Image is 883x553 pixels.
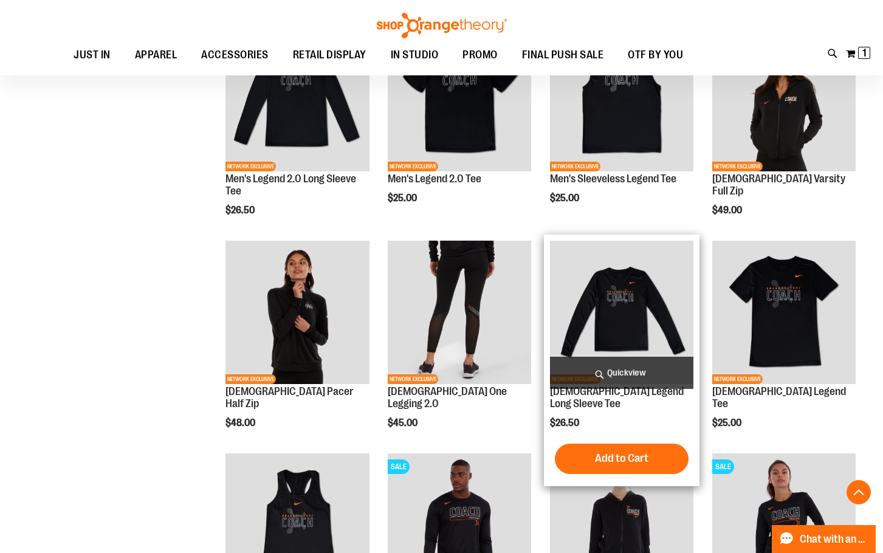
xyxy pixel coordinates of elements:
[61,41,123,69] a: JUST IN
[712,459,734,474] span: SALE
[550,417,581,428] span: $26.50
[225,241,369,386] a: OTF Ladies Coach FA23 Pacer Half Zip - Black primary imageNETWORK EXCLUSIVE
[388,459,410,474] span: SALE
[388,173,481,185] a: Men's Legend 2.0 Tee
[450,41,510,69] a: PROMO
[550,357,693,389] a: Quickview
[391,41,439,69] span: IN STUDIO
[550,28,693,173] a: OTF Mens Coach FA23 Legend Sleeveless Tee - Black primary imageNETWORK EXCLUSIVE
[201,41,269,69] span: ACCESSORIES
[712,205,744,216] span: $49.00
[388,417,419,428] span: $45.00
[862,47,867,59] span: 1
[219,22,375,247] div: product
[772,525,876,553] button: Chat with an Expert
[712,374,763,384] span: NETWORK EXCLUSIVE
[628,41,683,69] span: OTF BY YOU
[388,28,531,171] img: OTF Mens Coach FA23 Legend 2.0 SS Tee - Black primary image
[382,235,537,459] div: product
[712,241,856,386] a: OTF Ladies Coach FA23 Legend SS Tee - Black primary imageNETWORK EXCLUSIVE
[225,241,369,384] img: OTF Ladies Coach FA23 Pacer Half Zip - Black primary image
[550,241,693,386] a: OTF Ladies Coach FA23 Legend LS Tee - Black primary imageNETWORK EXCLUSIVE
[847,480,871,504] button: Back To Top
[388,241,531,386] a: OTF Ladies Coach FA23 One Legging 2.0 - Black primary imageNETWORK EXCLUSIVE
[706,235,862,459] div: product
[712,173,845,197] a: [DEMOGRAPHIC_DATA] Varsity Full Zip
[74,41,111,69] span: JUST IN
[388,28,531,173] a: OTF Mens Coach FA23 Legend 2.0 SS Tee - Black primary imageNETWORK EXCLUSIVE
[616,41,695,69] a: OTF BY YOU
[388,374,438,384] span: NETWORK EXCLUSIVE
[550,173,676,185] a: Men's Sleeveless Legend Tee
[555,444,689,474] button: Add to Cart
[706,22,862,247] div: product
[462,41,498,69] span: PROMO
[522,41,604,69] span: FINAL PUSH SALE
[712,241,856,384] img: OTF Ladies Coach FA23 Legend SS Tee - Black primary image
[388,385,507,410] a: [DEMOGRAPHIC_DATA] One Legging 2.0
[595,452,648,465] span: Add to Cart
[225,173,356,197] a: Men's Legend 2.0 Long Sleeve Tee
[510,41,616,69] a: FINAL PUSH SALE
[550,162,600,171] span: NETWORK EXCLUSIVE
[135,41,177,69] span: APPAREL
[225,385,354,410] a: [DEMOGRAPHIC_DATA] Pacer Half Zip
[225,28,369,173] a: OTF Mens Coach FA23 Legend 2.0 LS Tee - Black primary imageNETWORK EXCLUSIVE
[219,235,375,459] div: product
[225,374,276,384] span: NETWORK EXCLUSIVE
[712,385,846,410] a: [DEMOGRAPHIC_DATA] Legend Tee
[388,193,419,204] span: $25.00
[293,41,366,69] span: RETAIL DISPLAY
[550,241,693,384] img: OTF Ladies Coach FA23 Legend LS Tee - Black primary image
[388,162,438,171] span: NETWORK EXCLUSIVE
[712,162,763,171] span: NETWORK EXCLUSIVE
[225,162,276,171] span: NETWORK EXCLUSIVE
[225,28,369,171] img: OTF Mens Coach FA23 Legend 2.0 LS Tee - Black primary image
[281,41,379,69] a: RETAIL DISPLAY
[550,28,693,171] img: OTF Mens Coach FA23 Legend Sleeveless Tee - Black primary image
[388,241,531,384] img: OTF Ladies Coach FA23 One Legging 2.0 - Black primary image
[375,13,509,38] img: Shop Orangetheory
[123,41,190,69] a: APPAREL
[379,41,451,69] a: IN STUDIO
[225,417,257,428] span: $48.00
[550,193,581,204] span: $25.00
[225,205,256,216] span: $26.50
[382,22,537,235] div: product
[712,417,743,428] span: $25.00
[189,41,281,69] a: ACCESSORIES
[550,385,684,410] a: [DEMOGRAPHIC_DATA] Legend Long Sleeve Tee
[712,28,856,173] a: OTF Ladies Coach FA23 Varsity Full Zip - Black primary imageNETWORK EXCLUSIVE
[712,28,856,171] img: OTF Ladies Coach FA23 Varsity Full Zip - Black primary image
[544,235,699,486] div: product
[544,22,699,235] div: product
[800,534,868,545] span: Chat with an Expert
